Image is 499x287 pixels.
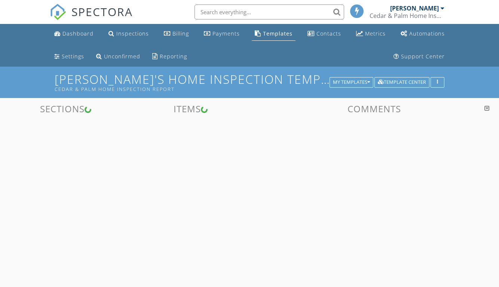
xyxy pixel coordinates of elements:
a: Automations (Basic) [398,27,448,41]
a: SPECTORA [50,10,133,26]
a: Payments [201,27,243,41]
a: Unconfirmed [93,50,143,64]
a: Templates [252,27,296,41]
div: Cedar & Palm Home Inspection Report [55,86,332,92]
div: Unconfirmed [104,53,140,60]
button: My Templates [330,77,373,88]
div: Billing [172,30,189,37]
div: Templates [263,30,293,37]
div: Settings [62,53,84,60]
h3: Items [125,104,250,114]
a: Settings [51,50,87,64]
span: SPECTORA [71,4,133,19]
div: Dashboard [62,30,94,37]
div: Contacts [316,30,341,37]
div: [PERSON_NAME] [390,4,439,12]
div: Support Center [401,53,445,60]
h1: [PERSON_NAME]'s Home Inspection Template [55,73,444,92]
a: Contacts [304,27,344,41]
button: Template Center [374,77,429,88]
a: Support Center [391,50,448,64]
a: Metrics [353,27,389,41]
a: Template Center [374,78,429,85]
div: Payments [212,30,240,37]
img: The Best Home Inspection Software - Spectora [50,4,66,20]
input: Search everything... [195,4,344,19]
h3: Comments [254,104,495,114]
div: My Templates [333,80,370,85]
div: Inspections [116,30,149,37]
div: Template Center [378,80,426,85]
a: Reporting [149,50,190,64]
a: Billing [161,27,192,41]
div: Cedar & Palm Home Inspections, LLC [370,12,444,19]
div: Automations [409,30,445,37]
div: Metrics [365,30,386,37]
a: Inspections [105,27,152,41]
a: Dashboard [51,27,97,41]
div: Reporting [160,53,187,60]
